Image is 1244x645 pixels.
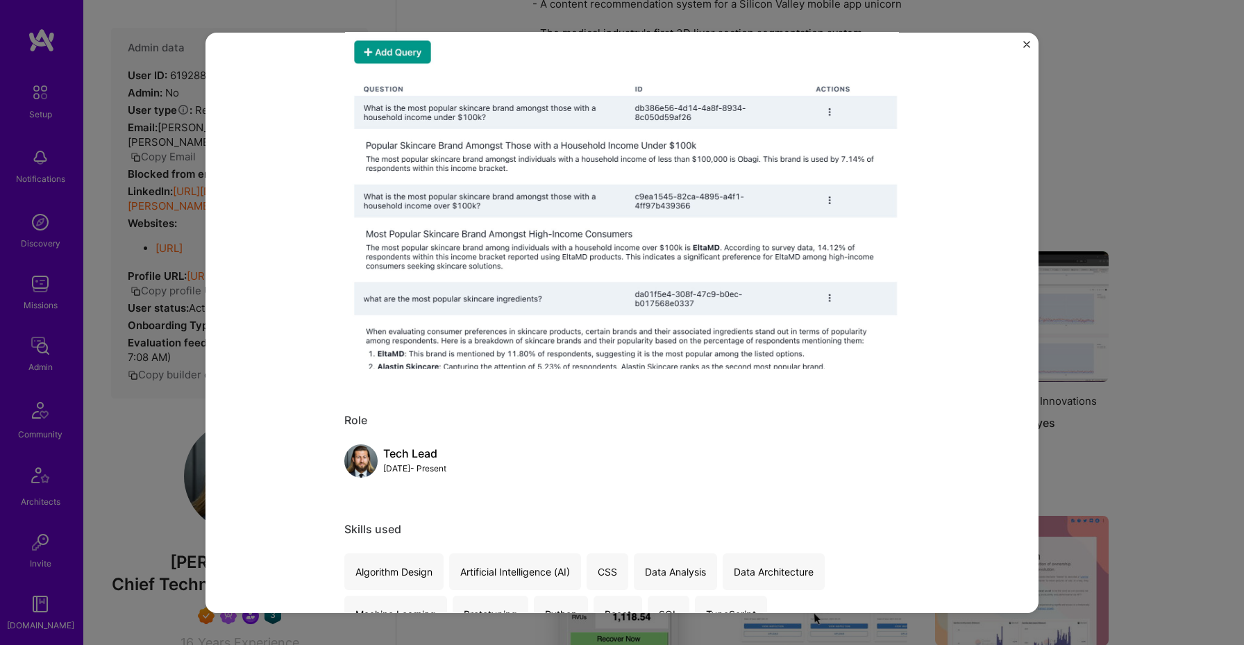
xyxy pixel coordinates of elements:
[344,413,900,428] div: Role
[344,596,447,633] div: Machine Learning
[383,461,446,476] div: [DATE] - Present
[587,553,628,590] div: CSS
[695,596,767,633] div: TypeScript
[344,553,444,590] div: Algorithm Design
[634,553,717,590] div: Data Analysis
[344,522,900,537] div: Skills used
[453,596,528,633] div: Prototyping
[449,553,581,590] div: Artificial Intelligence (AI)
[723,553,825,590] div: Data Architecture
[534,596,588,633] div: Python
[383,446,446,461] div: Tech Lead
[594,596,642,633] div: React
[648,596,689,633] div: SQL
[1023,40,1030,55] button: Close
